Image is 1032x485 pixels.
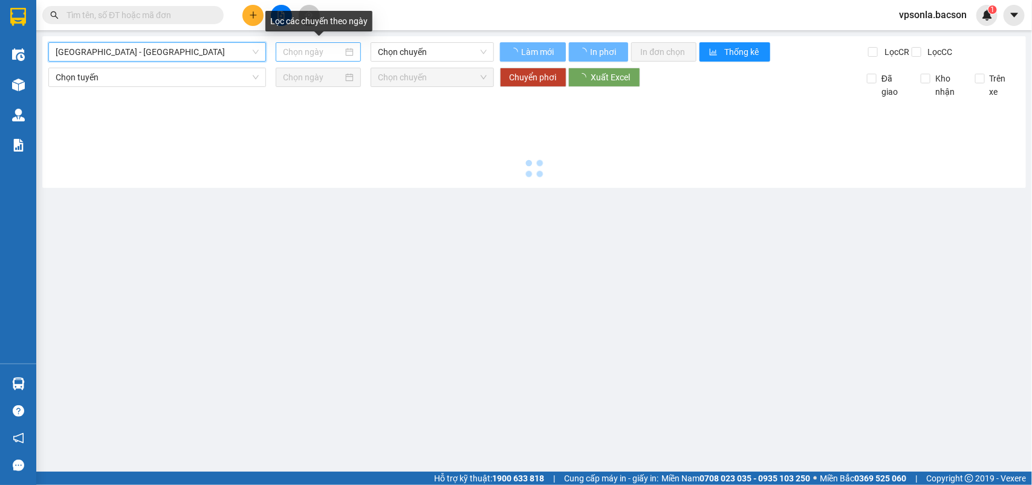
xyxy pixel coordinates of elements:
span: Lọc CR [880,45,911,59]
span: message [13,460,24,471]
span: Lọc CC [923,45,955,59]
span: search [50,11,59,19]
span: Chọn chuyến [378,43,486,61]
img: warehouse-icon [12,109,25,121]
div: Lọc các chuyến theo ngày [265,11,372,31]
sup: 1 [988,5,997,14]
span: Cung cấp máy in - giấy in: [564,472,658,485]
input: Chọn ngày [283,45,343,59]
span: loading [510,48,520,56]
span: plus [249,11,258,19]
span: ⚪️ [813,476,817,481]
strong: 1900 633 818 [492,474,544,483]
span: notification [13,432,24,444]
button: Xuất Excel [568,68,640,87]
span: | [553,472,555,485]
span: Miền Nam [661,472,810,485]
button: In phơi [569,42,628,62]
span: In phơi [591,45,618,59]
button: bar-chartThống kê [699,42,770,62]
button: aim [299,5,320,26]
button: Làm mới [500,42,566,62]
button: caret-down [1004,5,1025,26]
span: Chọn tuyến [56,68,259,86]
img: warehouse-icon [12,79,25,91]
span: Hỗ trợ kỹ thuật: [434,472,544,485]
span: vpsonla.bacson [889,7,976,22]
span: bar-chart [709,48,719,57]
span: Đã giao [877,72,912,98]
span: caret-down [1009,10,1020,21]
span: Làm mới [522,45,556,59]
img: solution-icon [12,139,25,152]
img: logo-vxr [10,8,26,26]
strong: 0369 525 060 [854,474,906,483]
button: file-add [271,5,292,26]
span: Chọn chuyến [378,68,486,86]
img: warehouse-icon [12,377,25,390]
span: 1 [990,5,995,14]
span: question-circle [13,405,24,417]
span: Trên xe [985,72,1020,98]
img: icon-new-feature [982,10,993,21]
img: warehouse-icon [12,48,25,61]
span: Miền Bắc [820,472,906,485]
button: plus [242,5,264,26]
input: Chọn ngày [283,71,343,84]
strong: 0708 023 035 - 0935 103 250 [699,474,810,483]
span: copyright [965,474,973,483]
button: Chuyển phơi [500,68,566,87]
span: Kho nhận [930,72,965,98]
span: loading [579,48,589,56]
span: | [915,472,917,485]
span: Thống kê [724,45,761,59]
input: Tìm tên, số ĐT hoặc mã đơn [67,8,209,22]
span: Hà Nội - Sơn La [56,43,259,61]
button: In đơn chọn [631,42,697,62]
